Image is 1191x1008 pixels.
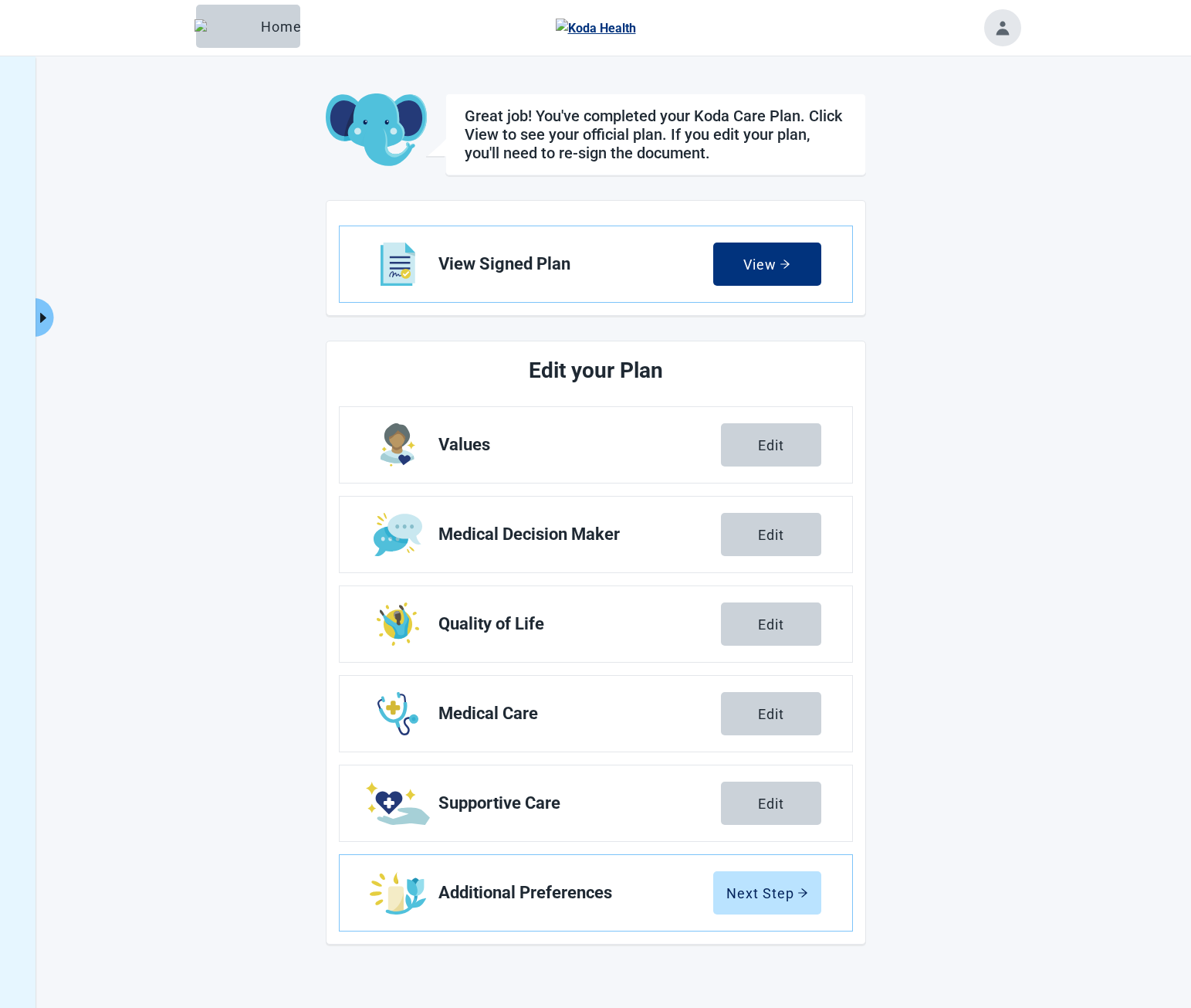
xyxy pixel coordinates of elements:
[438,794,721,813] span: Supportive Care
[758,706,784,721] div: Edit
[721,692,821,735] button: Edit
[171,93,1020,945] main: Main content
[713,243,821,286] button: Viewarrow-right
[758,437,784,453] div: Edit
[340,676,852,752] a: Edit Medical Care section
[438,436,721,454] span: Values
[340,497,852,572] a: Edit Medical Decision Maker section
[326,93,427,168] img: Koda Elephant
[556,19,636,38] img: Koda Health
[780,259,790,270] span: arrow-right
[465,107,847,162] h1: Great job! You've completed your Koda Care Plan. Click View to see your official plan. If you edi...
[721,513,821,556] button: Edit
[34,298,53,337] button: Expand menu
[36,311,50,325] span: caret-right
[758,616,784,632] div: Edit
[797,888,808,898] span: arrow-right
[340,765,852,841] a: Edit Supportive Care section
[397,354,795,388] h2: Edit your Plan
[721,423,821,467] button: Edit
[721,602,821,646] button: Edit
[726,885,808,901] div: Next Step
[438,255,713,273] span: View Signed Plan
[195,19,255,33] img: Elephant
[721,782,821,825] button: Edit
[340,586,852,662] a: Edit Quality of Life section
[713,871,821,915] button: Next Steparrow-right
[438,615,721,633] span: Quality of Life
[758,796,784,811] div: Edit
[340,407,852,483] a: Edit Values section
[984,9,1021,46] button: Toggle account menu
[743,256,790,272] div: View
[438,884,713,902] span: Additional Preferences
[758,527,784,542] div: Edit
[438,525,721,544] span: Medical Decision Maker
[340,226,852,302] a: View View Signed Plan section
[196,5,300,48] button: ElephantHome
[438,704,721,723] span: Medical Care
[340,855,852,931] a: Edit Additional Preferences section
[208,19,288,34] div: Home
